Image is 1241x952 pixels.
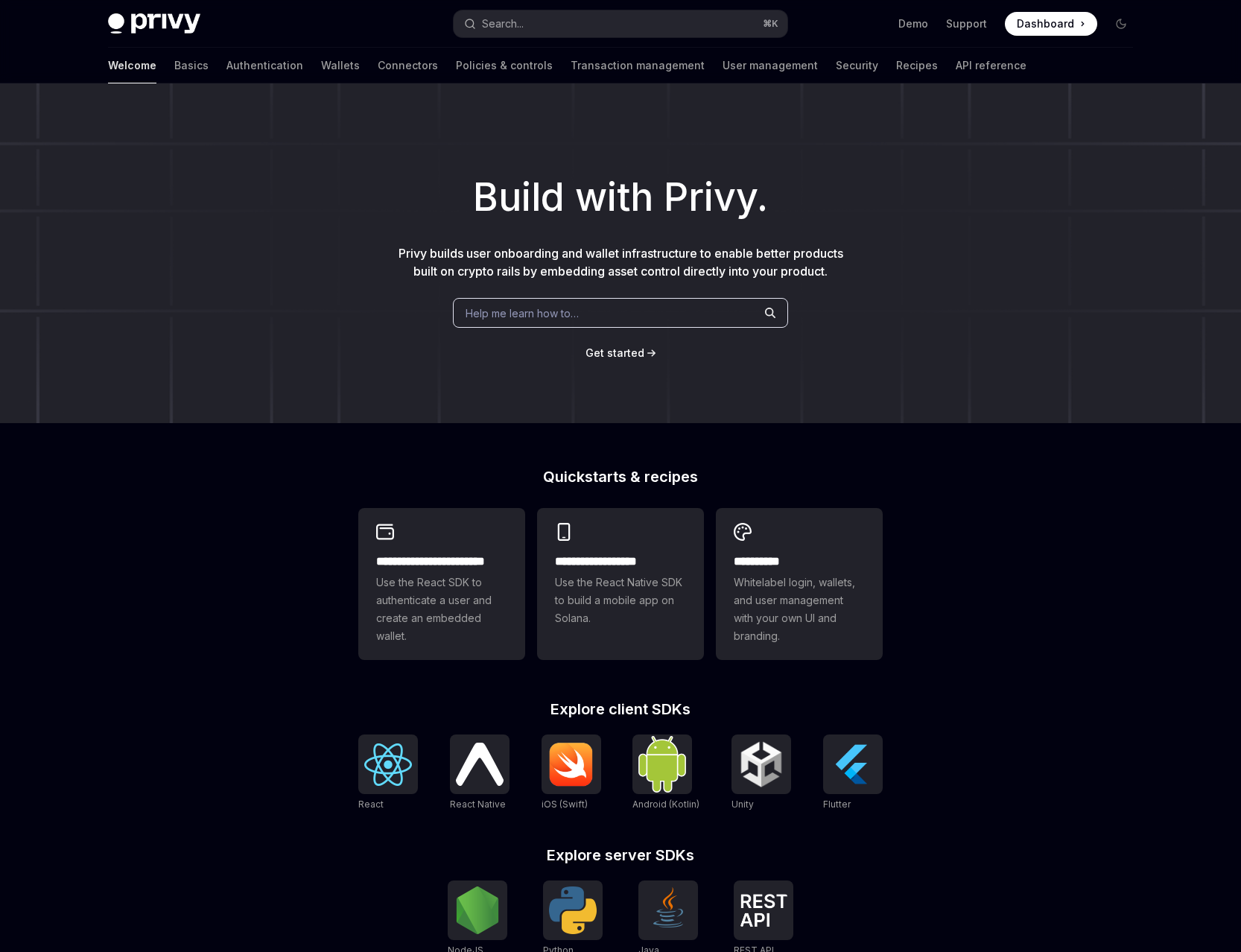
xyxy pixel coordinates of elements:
h2: Quickstarts & recipes [358,469,883,484]
img: Android (Kotlin) [638,736,686,792]
span: Unity [731,799,754,810]
a: Welcome [108,48,156,83]
span: Help me learn how to… [466,305,579,321]
img: React [364,743,412,786]
span: Android (Kotlin) [632,799,699,810]
span: Get started [585,346,644,359]
img: dark logo [108,13,200,34]
a: React NativeReact Native [450,734,510,812]
a: Get started [585,346,644,361]
img: Java [644,886,692,934]
button: Search...⌘K [454,10,787,37]
h2: Explore client SDKs [358,702,883,717]
span: iOS (Swift) [542,799,588,810]
span: React Native [450,799,506,810]
div: Search... [482,15,524,33]
span: Use the React SDK to authenticate a user and create an embedded wallet. [376,574,507,645]
img: Unity [737,740,785,788]
a: Wallets [321,48,360,83]
a: Demo [898,16,928,31]
img: Flutter [829,740,877,788]
a: Basics [174,48,209,83]
a: Policies & controls [456,48,553,83]
img: Python [549,886,597,934]
a: UnityUnity [731,734,791,812]
h1: Build with Privy. [24,168,1217,226]
a: Dashboard [1005,12,1097,36]
span: React [358,799,384,810]
a: Authentication [226,48,303,83]
a: iOS (Swift)iOS (Swift) [542,734,601,812]
a: FlutterFlutter [823,734,883,812]
a: Recipes [896,48,938,83]
img: NodeJS [454,886,501,934]
span: Dashboard [1017,16,1074,31]
a: **** *****Whitelabel login, wallets, and user management with your own UI and branding. [716,508,883,660]
span: Privy builds user onboarding and wallet infrastructure to enable better products built on crypto ... [399,246,843,279]
a: Connectors [378,48,438,83]
a: Transaction management [571,48,705,83]
span: Flutter [823,799,851,810]
span: Whitelabel login, wallets, and user management with your own UI and branding. [734,574,865,645]
a: API reference [956,48,1026,83]
h2: Explore server SDKs [358,848,883,863]
button: Toggle dark mode [1109,12,1133,36]
img: React Native [456,743,504,785]
img: REST API [740,894,787,927]
a: **** **** **** ***Use the React Native SDK to build a mobile app on Solana. [537,508,704,660]
span: ⌘ K [763,18,778,30]
a: Support [946,16,987,31]
span: Use the React Native SDK to build a mobile app on Solana. [555,574,686,627]
a: Security [836,48,878,83]
img: iOS (Swift) [547,742,595,787]
a: User management [723,48,818,83]
a: ReactReact [358,734,418,812]
a: Android (Kotlin)Android (Kotlin) [632,734,699,812]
